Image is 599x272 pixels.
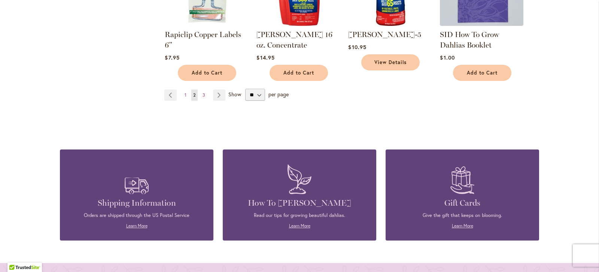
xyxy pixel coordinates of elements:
span: $10.95 [348,43,366,51]
h4: Shipping Information [71,198,202,208]
a: Rapiclip Copper Labels 6" [165,30,241,49]
a: Learn More [289,223,310,229]
button: Add to Cart [270,65,328,81]
a: SID How To Grow Dahlias Booklet [440,30,499,49]
a: Swan Island Dahlias - How to Grow Guide [440,20,523,27]
a: Sevin-5 [348,20,432,27]
span: Add to Cart [283,70,314,76]
span: 3 [203,92,205,98]
a: Rapiclip Copper Labels 6" [165,20,248,27]
h4: Gift Cards [397,198,528,208]
span: Add to Cart [192,70,222,76]
span: 2 [193,92,196,98]
span: $14.95 [256,54,274,61]
span: $1.00 [440,54,454,61]
a: 1 [183,90,188,101]
p: Give the gift that keeps on blooming. [397,212,528,219]
span: 1 [185,92,186,98]
iframe: Launch Accessibility Center [6,245,27,266]
span: per page [268,91,289,98]
a: 3 [201,90,207,101]
button: Add to Cart [453,65,511,81]
span: Show [228,91,241,98]
p: Orders are shipped through the US Postal Service [71,212,202,219]
p: Read our tips for growing beautiful dahlias. [234,212,365,219]
button: Add to Cart [178,65,236,81]
a: Learn More [452,223,473,229]
span: View Details [374,59,407,66]
a: [PERSON_NAME]-5 [348,30,421,39]
a: Sevin 16 oz. Concentrate [256,20,340,27]
span: $7.95 [165,54,179,61]
h4: How To [PERSON_NAME] [234,198,365,208]
span: Add to Cart [467,70,498,76]
a: View Details [361,54,420,70]
a: [PERSON_NAME] 16 oz. Concentrate [256,30,332,49]
a: Learn More [126,223,148,229]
